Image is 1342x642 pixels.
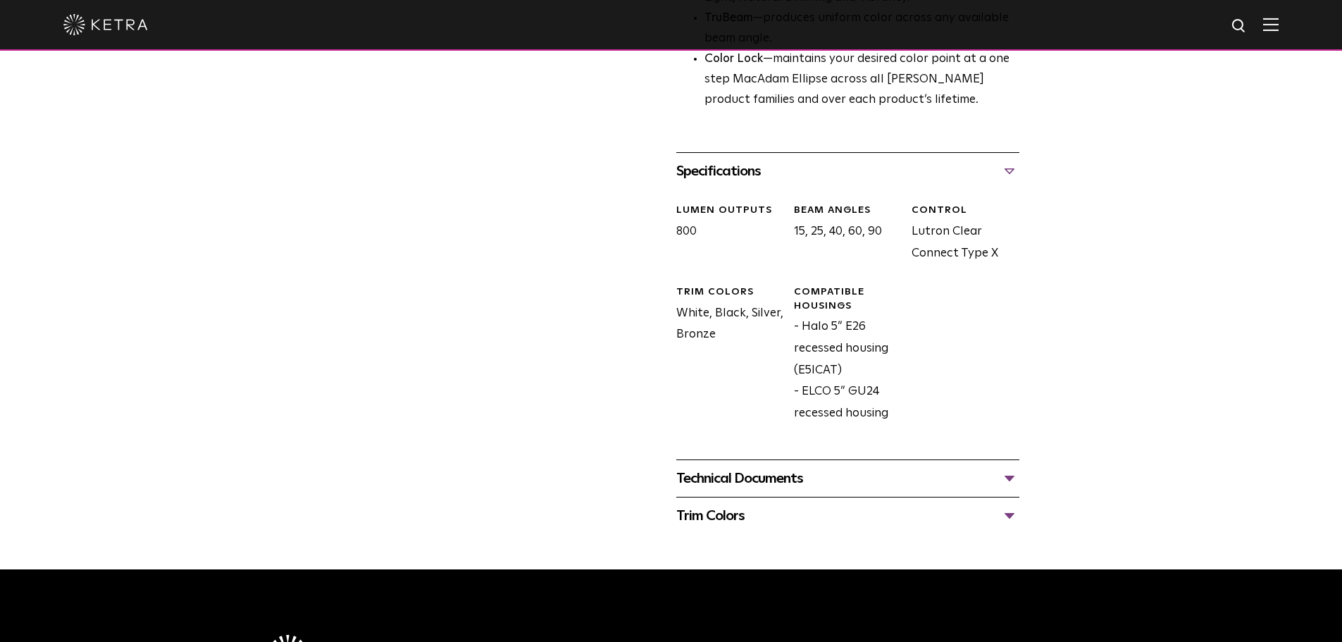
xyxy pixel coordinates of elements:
[704,49,1019,111] li: —maintains your desired color point at a one step MacAdam Ellipse across all [PERSON_NAME] produc...
[676,505,1019,527] div: Trim Colors
[794,204,901,218] div: Beam Angles
[794,285,901,313] div: Compatible Housings
[63,14,148,35] img: ketra-logo-2019-white
[676,160,1019,183] div: Specifications
[783,285,901,424] div: - Halo 5” E26 recessed housing (E5ICAT) - ELCO 5” GU24 recessed housing
[1263,18,1279,31] img: Hamburger%20Nav.svg
[676,285,783,300] div: Trim Colors
[912,204,1019,218] div: CONTROL
[666,285,783,424] div: White, Black, Silver, Bronze
[783,204,901,264] div: 15, 25, 40, 60, 90
[676,467,1019,490] div: Technical Documents
[901,204,1019,264] div: Lutron Clear Connect Type X
[704,53,763,65] strong: Color Lock
[666,204,783,264] div: 800
[1231,18,1248,35] img: search icon
[676,204,783,218] div: LUMEN OUTPUTS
